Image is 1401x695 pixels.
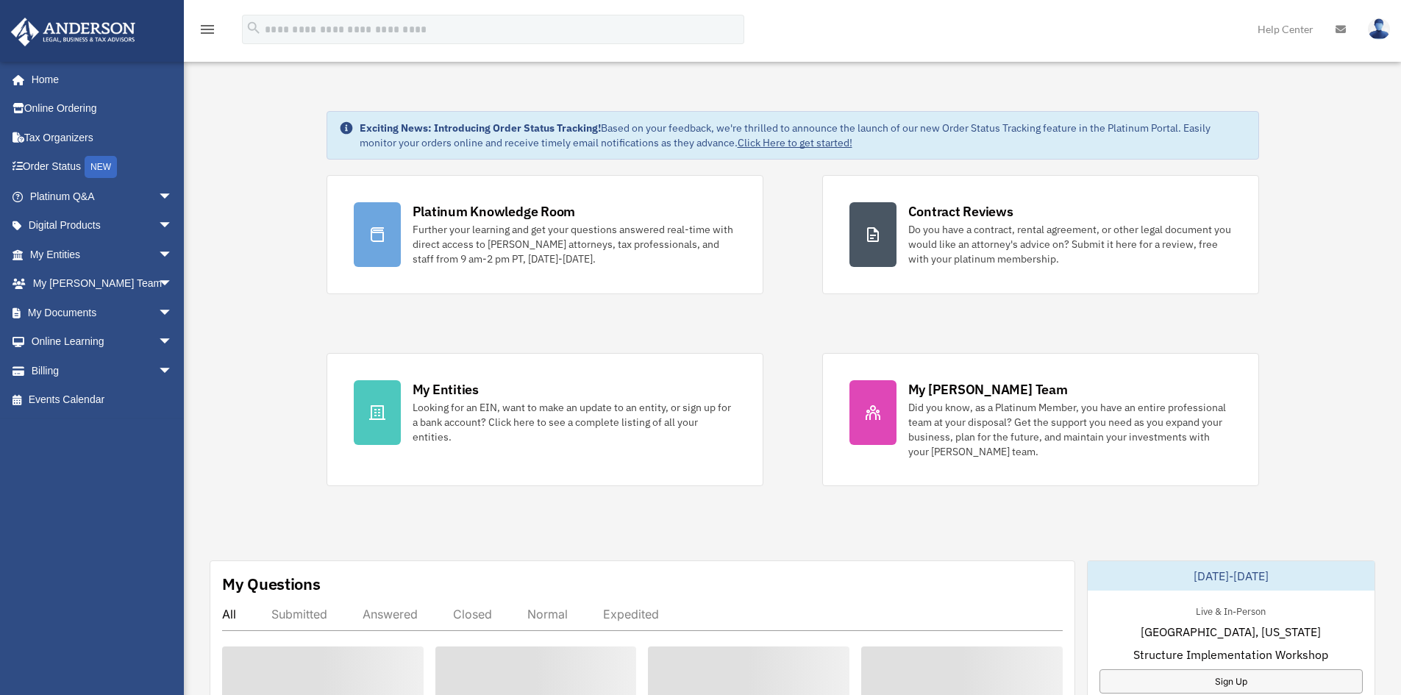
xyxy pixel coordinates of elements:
[85,156,117,178] div: NEW
[822,353,1259,486] a: My [PERSON_NAME] Team Did you know, as a Platinum Member, you have an entire professional team at...
[413,400,736,444] div: Looking for an EIN, want to make an update to an entity, or sign up for a bank account? Click her...
[7,18,140,46] img: Anderson Advisors Platinum Portal
[1133,646,1328,663] span: Structure Implementation Workshop
[10,298,195,327] a: My Documentsarrow_drop_down
[222,607,236,621] div: All
[1099,669,1363,694] a: Sign Up
[246,20,262,36] i: search
[10,211,195,240] a: Digital Productsarrow_drop_down
[158,327,188,357] span: arrow_drop_down
[222,573,321,595] div: My Questions
[158,240,188,270] span: arrow_drop_down
[327,175,763,294] a: Platinum Knowledge Room Further your learning and get your questions answered real-time with dire...
[271,607,327,621] div: Submitted
[413,380,479,399] div: My Entities
[10,385,195,415] a: Events Calendar
[10,327,195,357] a: Online Learningarrow_drop_down
[158,298,188,328] span: arrow_drop_down
[908,380,1068,399] div: My [PERSON_NAME] Team
[360,121,601,135] strong: Exciting News: Introducing Order Status Tracking!
[158,269,188,299] span: arrow_drop_down
[158,211,188,241] span: arrow_drop_down
[327,353,763,486] a: My Entities Looking for an EIN, want to make an update to an entity, or sign up for a bank accoun...
[1088,561,1375,591] div: [DATE]-[DATE]
[10,356,195,385] a: Billingarrow_drop_down
[10,182,195,211] a: Platinum Q&Aarrow_drop_down
[822,175,1259,294] a: Contract Reviews Do you have a contract, rental agreement, or other legal document you would like...
[10,123,195,152] a: Tax Organizers
[908,202,1013,221] div: Contract Reviews
[413,222,736,266] div: Further your learning and get your questions answered real-time with direct access to [PERSON_NAM...
[738,136,852,149] a: Click Here to get started!
[10,240,195,269] a: My Entitiesarrow_drop_down
[10,269,195,299] a: My [PERSON_NAME] Teamarrow_drop_down
[158,182,188,212] span: arrow_drop_down
[603,607,659,621] div: Expedited
[908,400,1232,459] div: Did you know, as a Platinum Member, you have an entire professional team at your disposal? Get th...
[10,152,195,182] a: Order StatusNEW
[453,607,492,621] div: Closed
[413,202,576,221] div: Platinum Knowledge Room
[1368,18,1390,40] img: User Pic
[360,121,1247,150] div: Based on your feedback, we're thrilled to announce the launch of our new Order Status Tracking fe...
[1141,623,1321,641] span: [GEOGRAPHIC_DATA], [US_STATE]
[527,607,568,621] div: Normal
[10,65,188,94] a: Home
[1184,602,1277,618] div: Live & In-Person
[363,607,418,621] div: Answered
[908,222,1232,266] div: Do you have a contract, rental agreement, or other legal document you would like an attorney's ad...
[158,356,188,386] span: arrow_drop_down
[199,26,216,38] a: menu
[10,94,195,124] a: Online Ordering
[199,21,216,38] i: menu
